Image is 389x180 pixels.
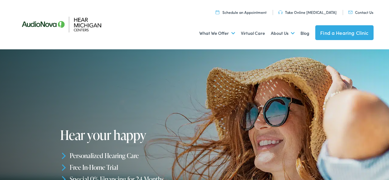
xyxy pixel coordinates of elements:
a: Find a Hearing Clinic [315,25,373,40]
img: utility icon [348,11,353,14]
h1: Hear your happy [60,128,196,142]
li: Personalized Hearing Care [60,150,196,162]
a: What We Offer [199,22,235,45]
a: Take Online [MEDICAL_DATA] [278,10,337,15]
a: Schedule an Appointment [216,10,267,15]
a: Blog [300,22,309,45]
a: Virtual Care [241,22,265,45]
a: About Us [271,22,295,45]
a: Contact Us [348,10,373,15]
img: utility icon [216,10,219,14]
img: utility icon [278,10,283,14]
li: Free In-Home Trial [60,162,196,173]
